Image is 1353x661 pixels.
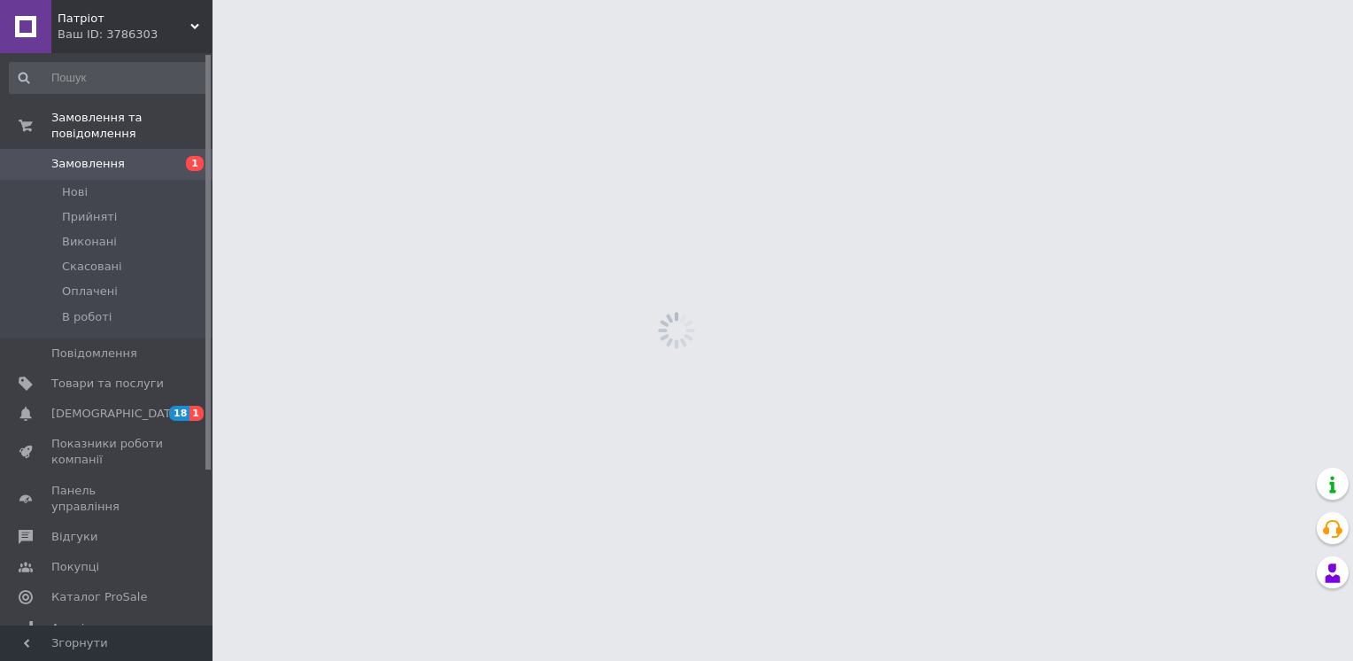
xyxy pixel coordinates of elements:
[51,406,182,422] span: [DEMOGRAPHIC_DATA]
[62,309,112,325] span: В роботі
[189,406,204,421] span: 1
[186,156,204,171] span: 1
[169,406,189,421] span: 18
[62,184,88,200] span: Нові
[51,620,112,636] span: Аналітика
[58,27,213,43] div: Ваш ID: 3786303
[51,559,99,575] span: Покупці
[9,62,209,94] input: Пошук
[51,110,213,142] span: Замовлення та повідомлення
[51,156,125,172] span: Замовлення
[51,529,97,545] span: Відгуки
[62,284,118,299] span: Оплачені
[51,436,164,468] span: Показники роботи компанії
[51,376,164,392] span: Товари та послуги
[51,483,164,515] span: Панель управління
[51,589,147,605] span: Каталог ProSale
[62,234,117,250] span: Виконані
[62,209,117,225] span: Прийняті
[62,259,122,275] span: Скасовані
[51,346,137,362] span: Повідомлення
[58,11,190,27] span: Патріот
